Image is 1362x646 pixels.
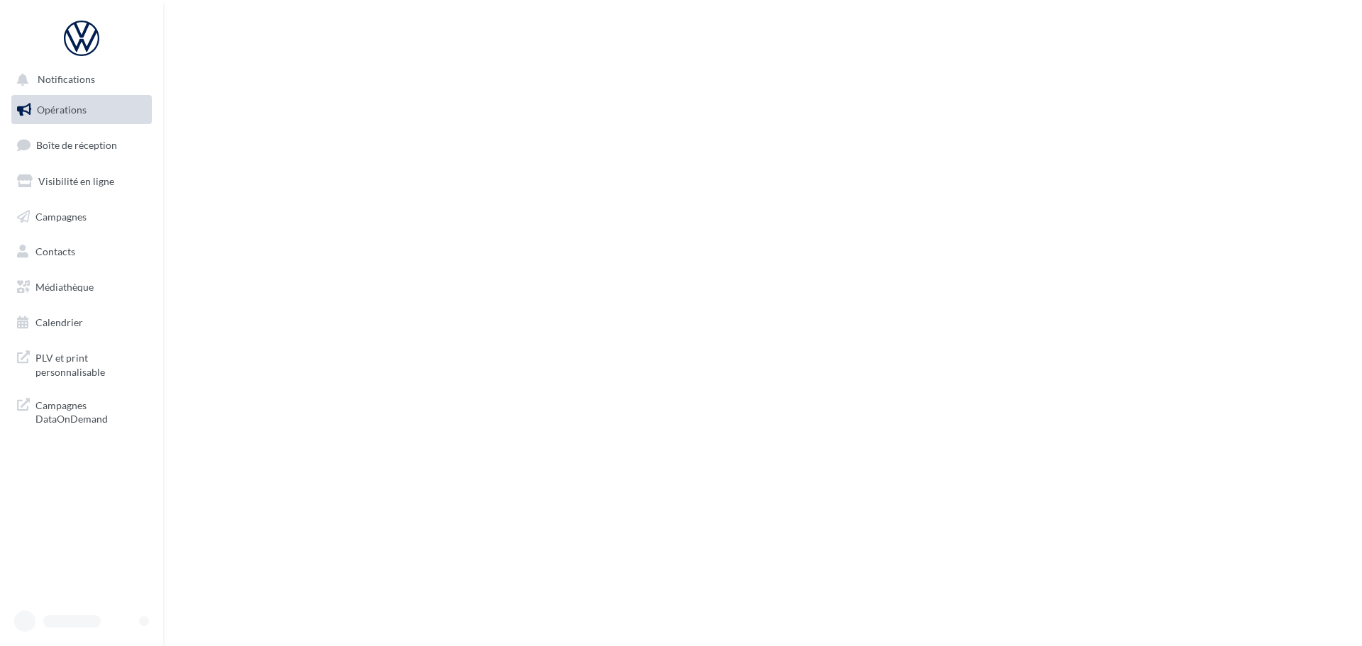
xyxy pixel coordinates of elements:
span: Boîte de réception [36,139,117,151]
a: Visibilité en ligne [9,167,155,196]
span: Campagnes [35,210,87,222]
a: Opérations [9,95,155,125]
span: Notifications [38,74,95,86]
span: Médiathèque [35,281,94,293]
span: Contacts [35,245,75,257]
span: Opérations [37,104,87,116]
a: Campagnes DataOnDemand [9,390,155,432]
span: Calendrier [35,316,83,328]
a: PLV et print personnalisable [9,343,155,384]
span: PLV et print personnalisable [35,348,146,379]
a: Campagnes [9,202,155,232]
a: Contacts [9,237,155,267]
span: Visibilité en ligne [38,175,114,187]
a: Calendrier [9,308,155,338]
a: Boîte de réception [9,130,155,160]
span: Campagnes DataOnDemand [35,396,146,426]
a: Médiathèque [9,272,155,302]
